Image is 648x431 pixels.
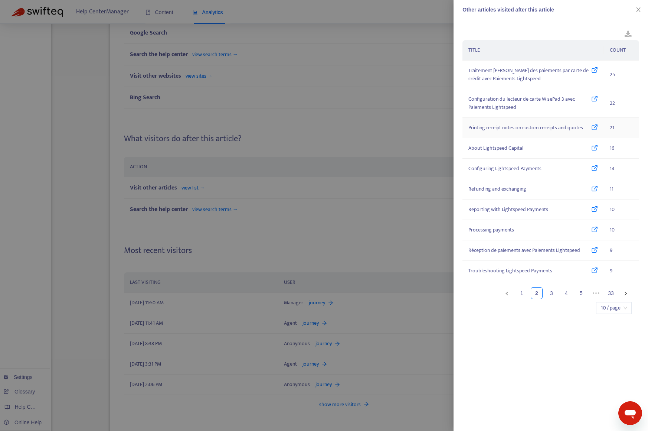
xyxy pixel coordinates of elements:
button: right [620,287,632,299]
span: Traitement [PERSON_NAME] des paiements par carte de crédit avec Paiements Lightspeed [468,67,591,83]
span: Configuration du lecteur de carte WisePad 3 avec Paiements Lightspeed [468,95,591,111]
span: close [635,7,641,13]
li: 33 [605,287,617,299]
a: 5 [576,288,587,299]
td: 9 [604,240,639,261]
td: 21 [604,118,639,138]
td: 14 [604,159,639,179]
button: left [501,287,513,299]
td: 9 [604,261,639,281]
span: Configuring Lightspeed Payments [468,165,541,173]
td: 16 [604,138,639,159]
a: 2 [531,288,542,299]
span: left [505,291,509,296]
a: 33 [605,288,616,299]
span: Réception de paiements avec Paiements Lightspeed [468,246,580,255]
span: right [624,291,628,296]
td: 10 [604,200,639,220]
iframe: Button to launch messaging window [618,401,642,425]
td: 25 [604,61,639,89]
li: Previous Page [501,287,513,299]
li: Next Page [620,287,632,299]
th: TITLE [462,40,604,61]
th: COUNT [604,40,639,61]
div: Page Size [596,302,632,314]
a: 3 [546,288,557,299]
td: 11 [604,179,639,200]
td: 22 [604,89,639,118]
span: 10 / page [600,302,627,314]
span: About Lightspeed Capital [468,144,523,152]
button: Close [633,6,644,13]
span: Processing payments [468,226,514,234]
span: ••• [590,287,602,299]
span: Troubleshooting Lightspeed Payments [468,267,552,275]
li: 1 [516,287,528,299]
li: Next 5 Pages [590,287,602,299]
a: 1 [516,288,527,299]
span: Reporting with Lightspeed Payments [468,205,548,214]
div: Other articles visited after this article [462,6,639,14]
td: 10 [604,220,639,240]
li: 3 [546,287,557,299]
span: Printing receipt notes on custom receipts and quotes [468,124,583,132]
span: Refunding and exchanging [468,185,526,193]
a: 4 [561,288,572,299]
li: 4 [560,287,572,299]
